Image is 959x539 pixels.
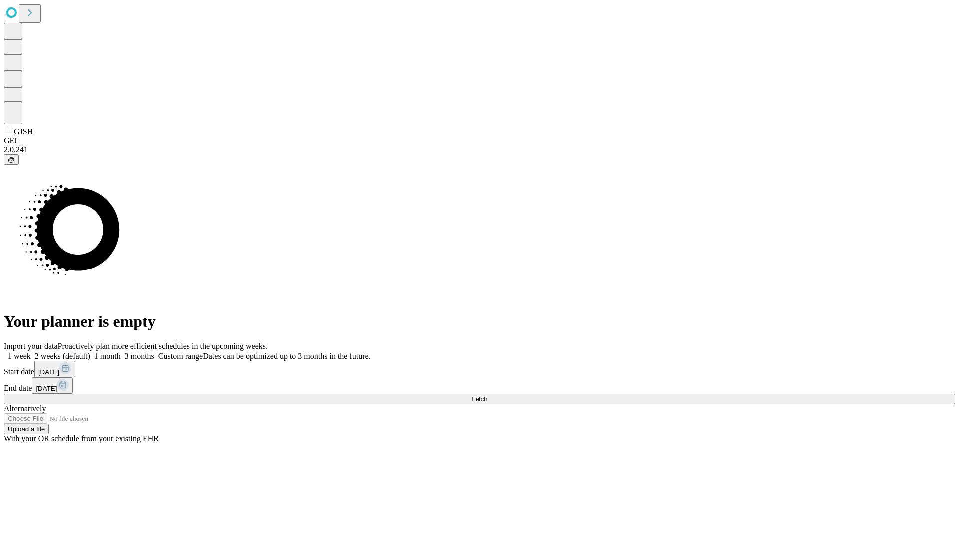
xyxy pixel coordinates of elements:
span: [DATE] [36,385,57,392]
span: @ [8,156,15,163]
h1: Your planner is empty [4,312,955,331]
span: 1 week [8,352,31,360]
span: 3 months [125,352,154,360]
span: [DATE] [38,368,59,376]
button: Fetch [4,394,955,404]
span: 2 weeks (default) [35,352,90,360]
button: Upload a file [4,424,49,434]
span: 1 month [94,352,121,360]
span: Custom range [158,352,203,360]
span: Dates can be optimized up to 3 months in the future. [203,352,370,360]
button: [DATE] [32,377,73,394]
button: [DATE] [34,361,75,377]
div: 2.0.241 [4,145,955,154]
span: Alternatively [4,404,46,413]
span: With your OR schedule from your existing EHR [4,434,159,443]
div: GEI [4,136,955,145]
span: GJSH [14,127,33,136]
button: @ [4,154,19,165]
div: End date [4,377,955,394]
span: Import your data [4,342,58,350]
div: Start date [4,361,955,377]
span: Fetch [471,395,487,403]
span: Proactively plan more efficient schedules in the upcoming weeks. [58,342,268,350]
